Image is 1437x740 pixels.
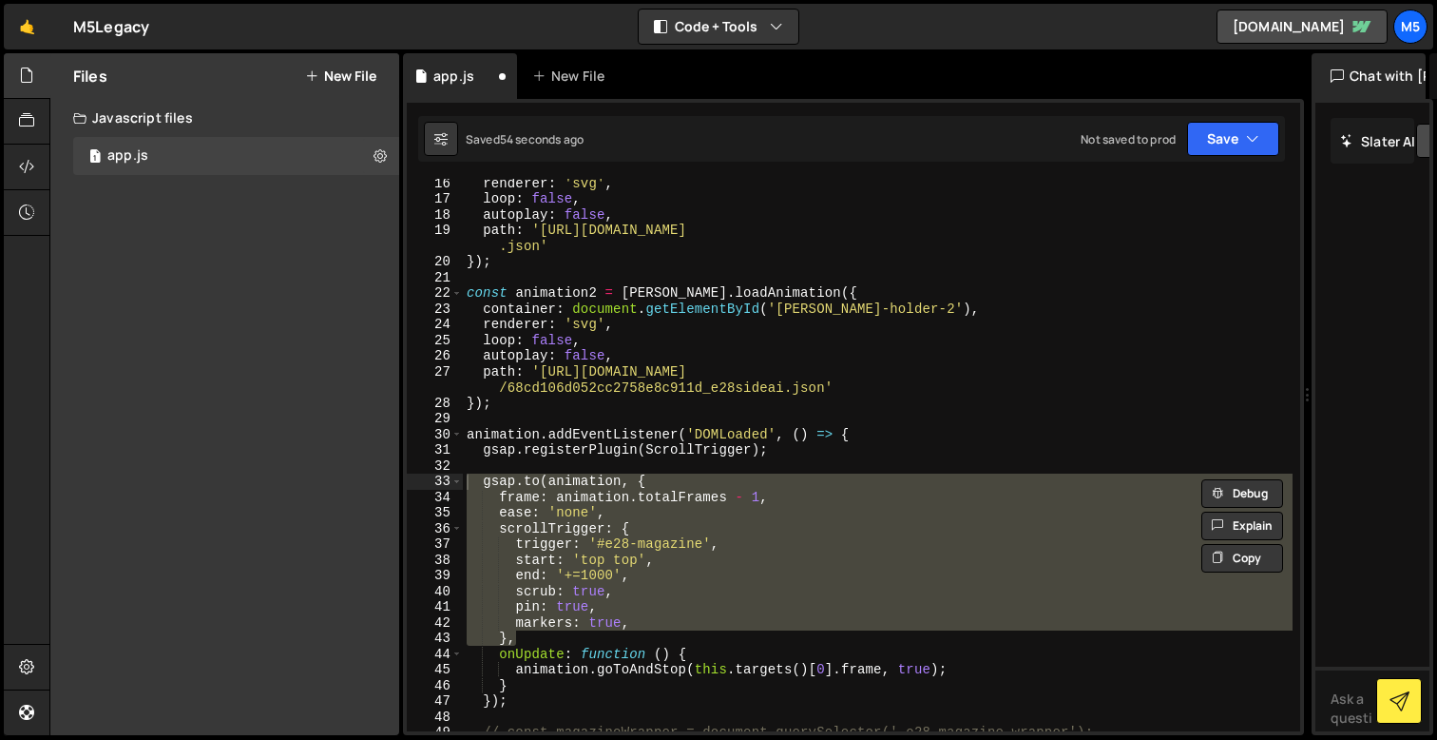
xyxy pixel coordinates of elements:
[407,631,463,647] div: 43
[1081,131,1176,147] div: Not saved to prod
[407,333,463,349] div: 25
[73,66,107,87] h2: Files
[1201,512,1283,540] button: Explain
[407,223,463,254] div: 19
[639,10,798,44] button: Code + Tools
[1201,544,1283,573] button: Copy
[407,411,463,427] div: 29
[1217,10,1388,44] a: [DOMAIN_NAME]
[407,302,463,318] div: 23
[1312,53,1426,99] div: Chat with [PERSON_NAME]
[1187,122,1279,156] button: Save
[1340,132,1416,150] h2: Slater AI
[407,254,463,270] div: 20
[407,317,463,333] div: 24
[1201,479,1283,508] button: Debug
[407,536,463,553] div: 37
[107,147,148,165] div: app.js
[407,364,463,396] div: 27
[407,348,463,364] div: 26
[50,99,399,137] div: Javascript files
[407,693,463,710] div: 47
[500,131,584,147] div: 54 seconds ago
[407,584,463,600] div: 40
[407,568,463,584] div: 39
[407,207,463,224] div: 18
[466,131,584,147] div: Saved
[407,599,463,615] div: 41
[407,176,463,192] div: 16
[407,505,463,521] div: 35
[89,150,101,166] span: 1
[407,553,463,569] div: 38
[407,270,463,286] div: 21
[433,67,474,86] div: app.js
[407,396,463,412] div: 28
[532,67,612,86] div: New File
[407,285,463,302] div: 22
[407,678,463,694] div: 46
[407,710,463,726] div: 48
[407,442,463,458] div: 31
[407,427,463,443] div: 30
[407,490,463,506] div: 34
[407,615,463,632] div: 42
[1393,10,1427,44] a: M5
[407,647,463,663] div: 44
[73,137,399,175] div: app.js
[407,458,463,475] div: 32
[407,474,463,490] div: 33
[305,68,376,84] button: New File
[407,191,463,207] div: 17
[73,15,149,38] div: M5Legacy
[407,521,463,537] div: 36
[407,662,463,678] div: 45
[4,4,50,49] a: 🤙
